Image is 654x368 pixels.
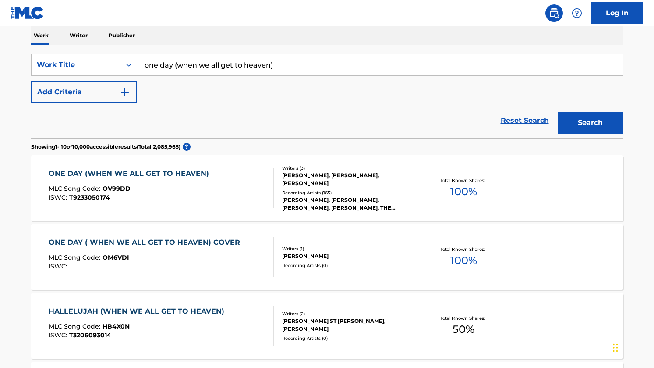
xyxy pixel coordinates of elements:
p: Total Known Shares: [440,246,487,253]
span: ISWC : [49,193,69,201]
div: [PERSON_NAME] [282,252,414,260]
img: 9d2ae6d4665cec9f34b9.svg [120,87,130,97]
span: ISWC : [49,262,69,270]
span: MLC Song Code : [49,185,103,193]
div: Recording Artists ( 0 ) [282,262,414,269]
div: [PERSON_NAME] ST [PERSON_NAME], [PERSON_NAME] [282,317,414,333]
span: 100 % [450,184,477,200]
div: [PERSON_NAME], [PERSON_NAME], [PERSON_NAME] [282,171,414,187]
div: Recording Artists ( 165 ) [282,189,414,196]
button: Add Criteria [31,81,137,103]
a: ONE DAY (WHEN WE ALL GET TO HEAVEN)MLC Song Code:OV99DDISWC:T9233050174Writers (3)[PERSON_NAME], ... [31,155,623,221]
img: search [549,8,559,18]
iframe: Chat Widget [610,326,654,368]
span: 100 % [450,253,477,268]
p: Publisher [106,26,138,45]
a: Log In [591,2,643,24]
div: Help [568,4,586,22]
button: Search [558,112,623,134]
div: Work Title [37,60,116,70]
div: Writers ( 2 ) [282,311,414,317]
div: Writers ( 1 ) [282,246,414,252]
span: ? [183,143,191,151]
p: Total Known Shares: [440,315,487,322]
p: Showing 1 - 10 of 10,000 accessible results (Total 2,085,965 ) [31,143,180,151]
form: Search Form [31,54,623,138]
span: T9233050174 [69,193,110,201]
span: HB4X0N [103,322,130,330]
div: Writers ( 3 ) [282,165,414,171]
img: help [572,8,582,18]
span: MLC Song Code : [49,254,103,261]
span: OV99DD [103,185,131,193]
p: Total Known Shares: [440,177,487,184]
span: ISWC : [49,331,69,339]
div: ONE DAY (WHEN WE ALL GET TO HEAVEN) [49,168,213,179]
span: OM6VDI [103,254,129,261]
div: ONE DAY ( WHEN WE ALL GET TO HEAVEN) COVER [49,237,244,248]
a: HALLELUJAH (WHEN WE ALL GET TO HEAVEN)MLC Song Code:HB4X0NISWC:T3206093014Writers (2)[PERSON_NAME... [31,293,623,359]
p: Writer [67,26,90,45]
a: Reset Search [496,111,553,130]
p: Work [31,26,51,45]
img: MLC Logo [11,7,44,19]
div: HALLELUJAH (WHEN WE ALL GET TO HEAVEN) [49,306,229,317]
span: 50 % [452,322,474,337]
div: Drag [613,335,618,361]
a: ONE DAY ( WHEN WE ALL GET TO HEAVEN) COVERMLC Song Code:OM6VDIISWC:Writers (1)[PERSON_NAME]Record... [31,224,623,290]
div: [PERSON_NAME], [PERSON_NAME], [PERSON_NAME], [PERSON_NAME], THE WORSHIP INITIATIVE,[PERSON_NAME] [282,196,414,212]
span: MLC Song Code : [49,322,103,330]
a: Public Search [545,4,563,22]
span: T3206093014 [69,331,111,339]
div: Recording Artists ( 0 ) [282,335,414,342]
